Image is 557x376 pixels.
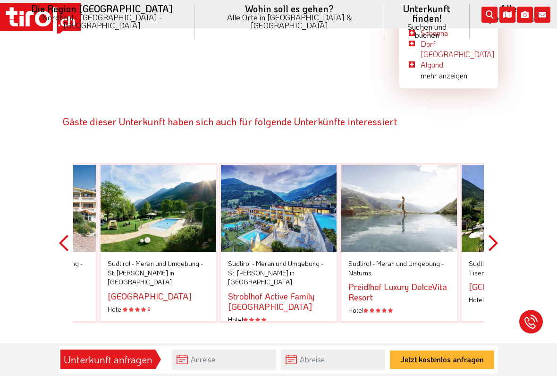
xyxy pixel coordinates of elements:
[421,39,494,59] a: Dorf [GEOGRAPHIC_DATA]
[135,259,203,268] span: Meran und Umgebung -
[228,315,329,325] div: Hotel
[406,70,490,81] li: mehr anzeigen
[469,281,553,292] a: [GEOGRAPHIC_DATA]
[517,7,533,23] i: Fotogalerie
[499,7,515,23] i: Karte öffnen
[206,13,373,29] small: Alle Orte in [GEOGRAPHIC_DATA] & [GEOGRAPHIC_DATA]
[228,259,254,268] span: Südtirol -
[228,268,295,287] span: St. [PERSON_NAME] in [GEOGRAPHIC_DATA]
[63,351,152,367] div: Unterkunft anfragen
[108,268,174,287] span: St. [PERSON_NAME] in [GEOGRAPHIC_DATA]
[469,259,495,268] span: Südtirol -
[376,259,444,268] span: Meran und Umgebung -
[256,259,323,268] span: Meran und Umgebung -
[489,137,498,350] button: Next
[147,306,150,312] sup: S
[21,13,184,29] small: Nordtirol - [GEOGRAPHIC_DATA] - [GEOGRAPHIC_DATA]
[108,305,209,314] div: Hotel
[172,350,276,370] input: Anreise
[281,350,385,370] input: Abreise
[108,291,192,302] a: [GEOGRAPHIC_DATA]
[348,268,371,277] span: Naturns
[59,137,68,350] button: Previous
[396,23,458,39] small: Suchen und buchen
[348,281,447,303] a: Preidlhof Luxury DolceVita Resort
[59,112,498,130] div: Gäste dieser Unterkunft haben sich auch für folgende Unterkünfte interessiert
[228,291,314,312] a: Stroblhof Active Family [GEOGRAPHIC_DATA]
[108,259,134,268] span: Südtirol -
[534,7,550,23] i: Kontakt
[469,268,488,277] span: Tisens
[348,306,450,315] div: Hotel
[390,350,494,369] button: Jetzt kostenlos anfragen
[421,60,443,69] a: Algund
[348,259,375,268] span: Südtirol -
